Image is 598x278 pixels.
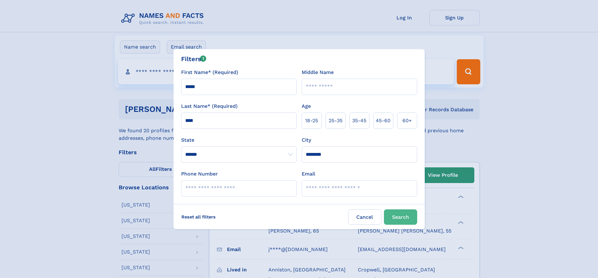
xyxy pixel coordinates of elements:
span: 45‑60 [376,117,391,124]
label: Email [302,170,315,178]
label: Reset all filters [177,209,220,224]
label: Last Name* (Required) [181,102,238,110]
label: City [302,136,311,144]
label: Phone Number [181,170,218,178]
div: Filters [181,54,207,64]
label: Age [302,102,311,110]
span: 60+ [402,117,412,124]
label: Cancel [348,209,381,225]
span: 18‑25 [305,117,318,124]
label: State [181,136,297,144]
label: Middle Name [302,69,334,76]
span: 25‑35 [329,117,342,124]
button: Search [384,209,417,225]
span: 35‑45 [352,117,366,124]
label: First Name* (Required) [181,69,238,76]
